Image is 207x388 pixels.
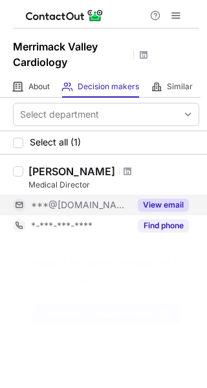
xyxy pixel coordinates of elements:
[138,219,189,232] button: Reveal Button
[13,39,129,70] h1: Merrimack Valley Cardiology
[30,137,81,147] span: Select all (1)
[23,275,190,296] p: Try prospecting with our search portal to find more employees.
[27,256,186,268] header: Looking for more prospects? 👀
[28,165,115,178] div: [PERSON_NAME]
[20,108,99,121] div: Select department
[167,81,193,92] span: Similar
[28,81,50,92] span: About
[31,199,130,211] span: ***@[DOMAIN_NAME]
[78,81,139,92] span: Decision makers
[138,199,189,211] button: Reveal Button
[43,309,154,319] span: Continue on Search Portal
[26,8,103,23] img: ContactOut v5.3.10
[28,179,199,191] div: Medical Director
[32,304,180,325] button: Continue on Search Portal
